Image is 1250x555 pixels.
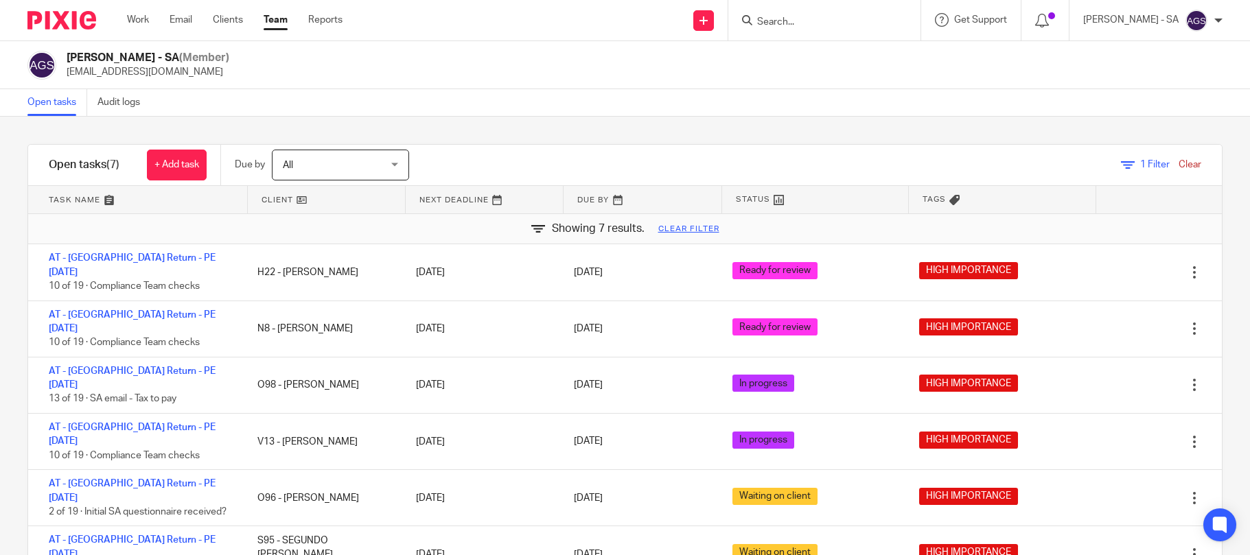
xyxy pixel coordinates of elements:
span: HIGH IMPORTANCE [919,318,1018,335]
span: (7) [106,159,119,170]
span: 2 of 19 · Initial SA questionnaire received? [49,507,227,517]
a: Team [264,13,288,27]
span: Get Support [954,15,1007,25]
a: Work [127,13,149,27]
a: AT - [GEOGRAPHIC_DATA] Return - PE [DATE] [49,366,216,390]
p: Due by [235,158,265,172]
span: 10 of 19 · Compliance Team checks [49,338,200,348]
h1: Open tasks [49,158,119,172]
span: HIGH IMPORTANCE [919,262,1018,279]
div: [DATE] [402,428,560,456]
img: svg%3E [1185,10,1207,32]
div: H22 - [PERSON_NAME] [244,259,402,286]
span: 10 of 19 · Compliance Team checks [49,451,200,460]
span: [DATE] [574,493,603,503]
span: 13 of 19 · SA email - Tax to pay [49,394,176,404]
span: (Member) [179,52,229,63]
span: HIGH IMPORTANCE [919,432,1018,449]
span: Showing 7 results. [552,221,645,237]
a: Audit logs [97,89,150,116]
div: O98 - [PERSON_NAME] [244,371,402,399]
span: Waiting on client [732,488,818,505]
span: In progress [732,432,794,449]
a: Reports [308,13,343,27]
span: Ready for review [732,262,818,279]
h2: [PERSON_NAME] - SA [67,51,229,65]
a: + Add task [147,150,207,180]
a: AT - [GEOGRAPHIC_DATA] Return - PE [DATE] [49,479,216,502]
span: Filter [1140,160,1170,169]
span: 10 of 19 · Compliance Team checks [49,281,200,291]
a: AT - [GEOGRAPHIC_DATA] Return - PE [DATE] [49,423,216,446]
div: [DATE] [402,371,560,399]
p: [EMAIL_ADDRESS][DOMAIN_NAME] [67,65,229,79]
span: HIGH IMPORTANCE [919,375,1018,392]
span: [DATE] [574,437,603,447]
span: Tags [923,193,946,205]
input: Search [756,16,879,29]
span: All [283,161,293,170]
span: 1 [1140,160,1146,169]
span: Ready for review [732,318,818,335]
div: N8 - [PERSON_NAME] [244,315,402,342]
a: Clear filter [658,224,719,235]
a: Clients [213,13,243,27]
div: [DATE] [402,259,560,286]
div: [DATE] [402,315,560,342]
a: Open tasks [27,89,87,116]
div: O96 - [PERSON_NAME] [244,484,402,512]
span: [DATE] [574,268,603,277]
span: In progress [732,375,794,392]
span: [DATE] [574,380,603,390]
span: [DATE] [574,324,603,333]
div: [DATE] [402,484,560,512]
img: Pixie [27,11,96,29]
a: Clear [1179,160,1201,169]
a: Email [170,13,192,27]
img: svg%3E [27,51,56,80]
p: [PERSON_NAME] - SA [1083,13,1179,27]
span: Status [736,193,770,205]
div: V13 - [PERSON_NAME] [244,428,402,456]
span: HIGH IMPORTANCE [919,488,1018,505]
a: AT - [GEOGRAPHIC_DATA] Return - PE [DATE] [49,310,216,333]
a: AT - [GEOGRAPHIC_DATA] Return - PE [DATE] [49,253,216,276]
